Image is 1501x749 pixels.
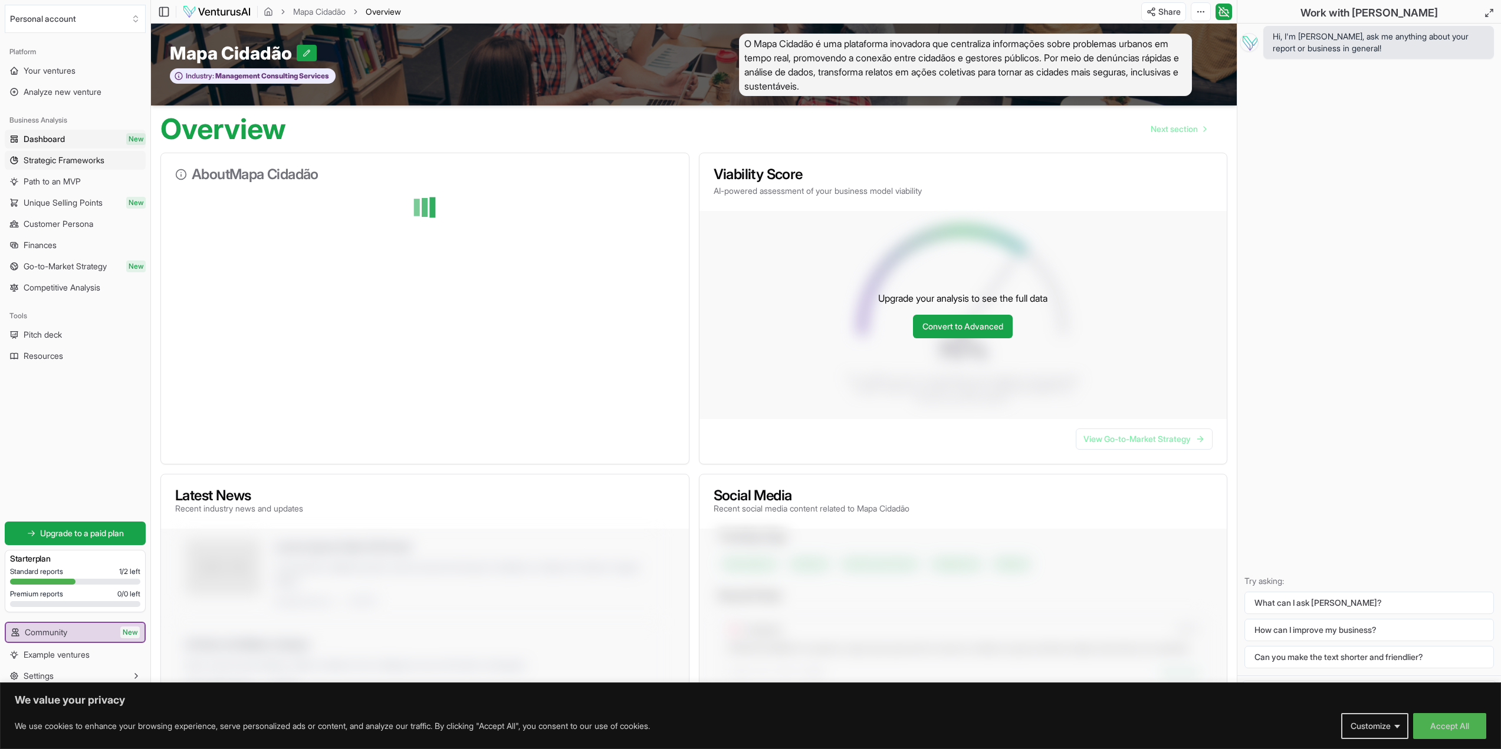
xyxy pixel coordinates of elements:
[24,670,54,682] span: Settings
[5,666,146,685] button: Settings
[119,567,140,576] span: 1 / 2 left
[24,154,104,166] span: Strategic Frameworks
[160,115,286,143] h1: Overview
[714,167,1213,182] h3: Viability Score
[5,193,146,212] a: Unique Selling PointsNew
[24,239,57,251] span: Finances
[186,71,214,81] span: Industry:
[126,133,146,145] span: New
[40,527,124,539] span: Upgrade to a paid plan
[1141,117,1216,141] a: Go to next page
[24,176,81,187] span: Path to an MVP
[714,489,909,503] h3: Social Media
[5,111,146,130] div: Business Analysis
[1141,117,1216,141] nav: pagination
[1244,592,1494,614] button: What can I ask [PERSON_NAME]?
[214,71,329,81] span: Management Consulting Services
[6,623,144,642] a: CommunityNew
[5,325,146,344] a: Pitch deck
[5,522,146,545] a: Upgrade to a paid plan
[5,83,146,101] a: Analyze new venture
[24,260,107,272] span: Go-to-Market Strategy
[5,61,146,80] a: Your ventures
[1244,646,1494,668] button: Can you make the text shorter and friendlier?
[5,42,146,61] div: Platform
[1244,619,1494,641] button: How can I improve my business?
[24,282,100,293] span: Competitive Analysis
[175,489,303,503] h3: Latest News
[366,6,401,18] span: Overview
[1341,713,1408,739] button: Customize
[5,306,146,325] div: Tools
[5,130,146,149] a: DashboardNew
[24,133,65,145] span: Dashboard
[739,34,1192,96] span: O Mapa Cidadão é uma plataforma inovadora que centraliza informações sobre problemas urbanos em t...
[878,291,1047,305] p: Upgrade your analysis to see the full data
[5,645,146,664] a: Example ventures
[24,197,103,209] span: Unique Selling Points
[1151,123,1198,135] span: Next section
[24,86,101,98] span: Analyze new venture
[1300,5,1438,21] h2: Work with [PERSON_NAME]
[5,172,146,191] a: Path to an MVP
[293,6,346,18] a: Mapa Cidadão
[120,626,140,638] span: New
[913,315,1013,338] a: Convert to Advanced
[15,719,650,733] p: We use cookies to enhance your browsing experience, serve personalized ads or content, and analyz...
[264,6,401,18] nav: breadcrumb
[10,567,63,576] span: Standard reports
[5,278,146,297] a: Competitive Analysis
[126,260,146,272] span: New
[24,218,93,230] span: Customer Persona
[25,626,67,638] span: Community
[1141,2,1186,21] button: Share
[714,185,1213,197] p: AI-powered assessment of your business model viability
[5,151,146,170] a: Strategic Frameworks
[714,503,909,514] p: Recent social media content related to Mapa Cidadão
[5,5,146,33] button: Select an organization
[1076,428,1213,450] a: View Go-to-Market Strategy
[1413,713,1486,739] button: Accept All
[182,5,251,19] img: logo
[5,236,146,255] a: Finances
[1240,33,1259,52] img: Vera
[15,693,1486,707] p: We value your privacy
[24,350,63,362] span: Resources
[175,503,303,514] p: Recent industry news and updates
[5,347,146,365] a: Resources
[24,649,90,661] span: Example ventures
[175,167,675,182] h3: About Mapa Cidadão
[10,589,63,599] span: Premium reports
[117,589,140,599] span: 0 / 0 left
[10,553,140,565] h3: Starter plan
[24,65,75,77] span: Your ventures
[170,68,336,84] button: Industry:Management Consulting Services
[1273,31,1484,54] span: Hi, I'm [PERSON_NAME], ask me anything about your report or business in general!
[1158,6,1181,18] span: Share
[170,42,297,64] span: Mapa Cidadão
[5,257,146,276] a: Go-to-Market StrategyNew
[5,215,146,233] a: Customer Persona
[126,197,146,209] span: New
[1244,575,1494,587] p: Try asking:
[24,329,62,341] span: Pitch deck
